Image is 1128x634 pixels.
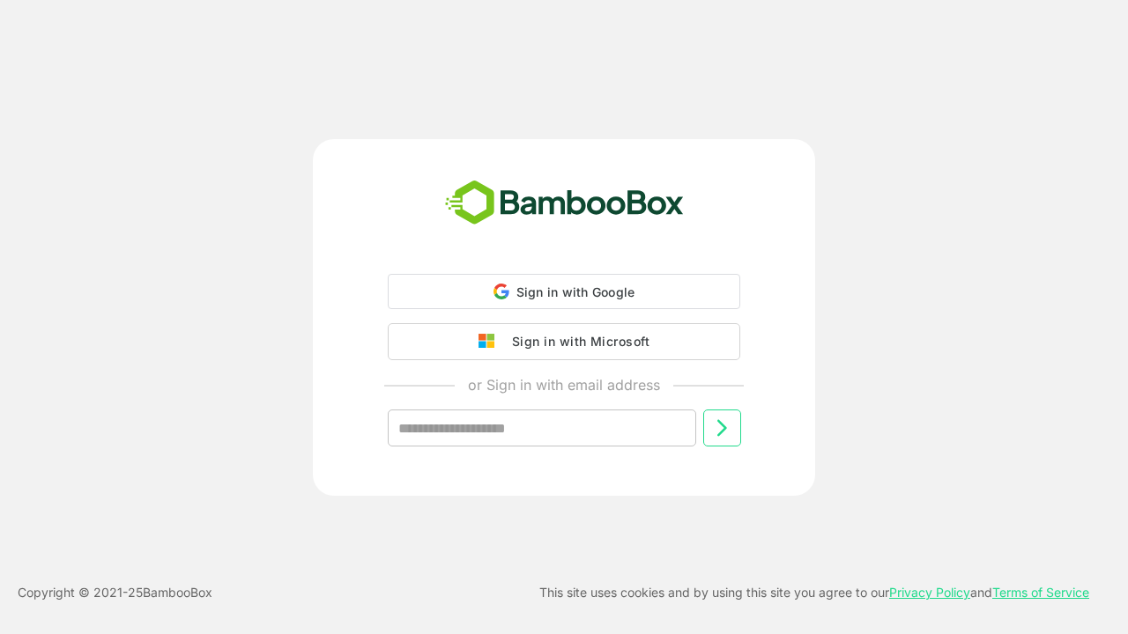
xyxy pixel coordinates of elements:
a: Privacy Policy [889,585,970,600]
span: Sign in with Google [516,284,635,299]
button: Sign in with Microsoft [388,323,740,360]
p: or Sign in with email address [468,374,660,395]
p: This site uses cookies and by using this site you agree to our and [539,582,1089,603]
div: Sign in with Google [388,274,740,309]
img: google [479,334,503,350]
div: Sign in with Microsoft [503,330,649,353]
p: Copyright © 2021- 25 BambooBox [18,582,212,603]
img: bamboobox [435,174,694,232]
a: Terms of Service [992,585,1089,600]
